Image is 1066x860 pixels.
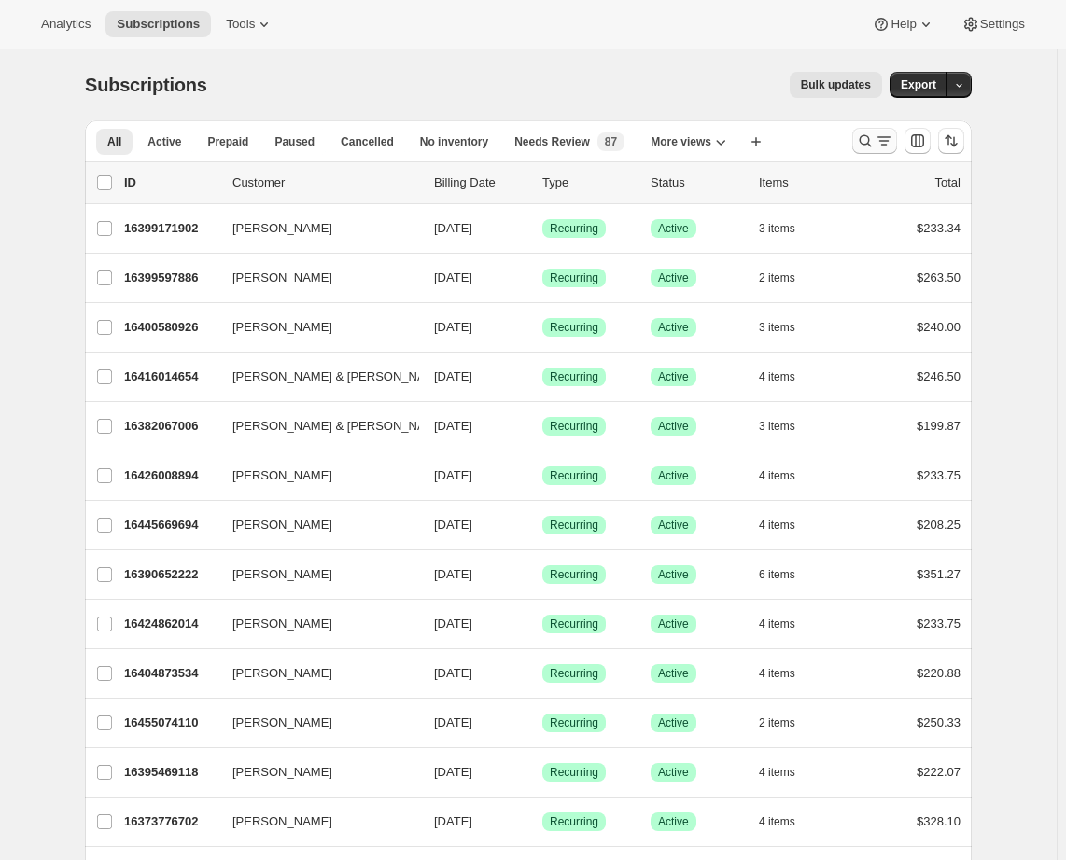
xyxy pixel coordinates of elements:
span: Active [147,134,181,149]
button: [PERSON_NAME] & [PERSON_NAME] [221,411,408,441]
span: [DATE] [434,765,472,779]
div: 16400580926[PERSON_NAME][DATE]SuccessRecurringSuccessActive3 items$240.00 [124,314,961,340]
span: $246.50 [917,369,961,383]
p: Status [651,173,744,192]
div: 16426008894[PERSON_NAME][DATE]SuccessRecurringSuccessActive4 items$233.75 [124,463,961,489]
button: [PERSON_NAME] [221,263,408,293]
span: 4 items [759,518,795,533]
span: [PERSON_NAME] [232,269,332,287]
span: [PERSON_NAME] & [PERSON_NAME] [232,368,447,386]
button: [PERSON_NAME] [221,659,408,688]
span: [PERSON_NAME] [232,615,332,633]
span: [DATE] [434,715,472,729]
span: [DATE] [434,369,472,383]
div: 16424862014[PERSON_NAME][DATE]SuccessRecurringSuccessActive4 items$233.75 [124,611,961,637]
span: Active [658,617,689,631]
p: 16373776702 [124,812,217,831]
span: Cancelled [341,134,394,149]
span: Recurring [550,221,598,236]
span: [DATE] [434,270,472,284]
span: Recurring [550,320,598,335]
button: [PERSON_NAME] [221,510,408,540]
span: Recurring [550,666,598,681]
p: 16455074110 [124,714,217,732]
button: 3 items [759,314,816,340]
span: [DATE] [434,419,472,433]
span: $220.88 [917,666,961,680]
span: Recurring [550,765,598,780]
button: Export [890,72,947,98]
span: Recurring [550,567,598,582]
button: [PERSON_NAME] [221,461,408,491]
span: $240.00 [917,320,961,334]
span: 2 items [759,270,795,285]
span: Settings [980,17,1025,32]
p: ID [124,173,217,192]
button: 4 items [759,364,816,390]
span: [PERSON_NAME] [232,318,332,337]
p: 16390652222 [124,565,217,584]
span: 4 items [759,814,795,829]
span: [PERSON_NAME] [232,219,332,238]
p: 16399597886 [124,269,217,287]
span: $208.25 [917,518,961,532]
span: Active [658,221,689,236]
button: 3 items [759,413,816,439]
button: 4 items [759,809,816,835]
span: [PERSON_NAME] [232,664,332,683]
button: 4 items [759,611,816,637]
button: 2 items [759,265,816,291]
span: Recurring [550,419,598,434]
p: 16400580926 [124,318,217,337]
span: Active [658,715,689,730]
span: Analytics [41,17,91,32]
span: Subscriptions [85,75,207,95]
span: Needs Review [514,134,590,149]
span: Active [658,320,689,335]
span: [DATE] [434,567,472,581]
button: 2 items [759,710,816,736]
span: [DATE] [434,221,472,235]
button: 4 items [759,512,816,538]
span: 2 items [759,715,795,730]
p: 16395469118 [124,763,217,782]
div: 16382067006[PERSON_NAME] & [PERSON_NAME][DATE]SuccessRecurringSuccessActive3 items$199.87 [124,413,961,439]
button: 3 items [759,215,816,242]
span: Recurring [550,518,598,533]
span: $328.10 [917,814,961,828]
div: 16373776702[PERSON_NAME][DATE]SuccessRecurringSuccessActive4 items$328.10 [124,809,961,835]
span: More views [651,134,711,149]
span: [DATE] [434,320,472,334]
span: 4 items [759,617,795,631]
span: 3 items [759,221,795,236]
span: [PERSON_NAME] & [PERSON_NAME] [232,417,447,436]
span: $263.50 [917,270,961,284]
button: 4 items [759,463,816,489]
span: Recurring [550,715,598,730]
span: Export [901,77,936,92]
button: Settings [950,11,1036,37]
div: 16416014654[PERSON_NAME] & [PERSON_NAME][DATE]SuccessRecurringSuccessActive4 items$246.50 [124,364,961,390]
p: Total [935,173,961,192]
span: Recurring [550,468,598,483]
span: [PERSON_NAME] [232,812,332,831]
button: Bulk updates [790,72,882,98]
button: 4 items [759,660,816,687]
span: Recurring [550,617,598,631]
p: 16404873534 [124,664,217,683]
span: $222.07 [917,765,961,779]
span: 4 items [759,765,795,780]
span: [DATE] [434,518,472,532]
button: Analytics [30,11,102,37]
span: Active [658,814,689,829]
span: 4 items [759,468,795,483]
span: [DATE] [434,666,472,680]
button: [PERSON_NAME] [221,609,408,639]
span: Recurring [550,369,598,384]
span: Recurring [550,270,598,285]
span: Prepaid [207,134,248,149]
span: Tools [226,17,255,32]
p: Customer [232,173,419,192]
p: 16426008894 [124,466,217,485]
div: 16390652222[PERSON_NAME][DATE]SuccessRecurringSuccessActive6 items$351.27 [124,562,961,588]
